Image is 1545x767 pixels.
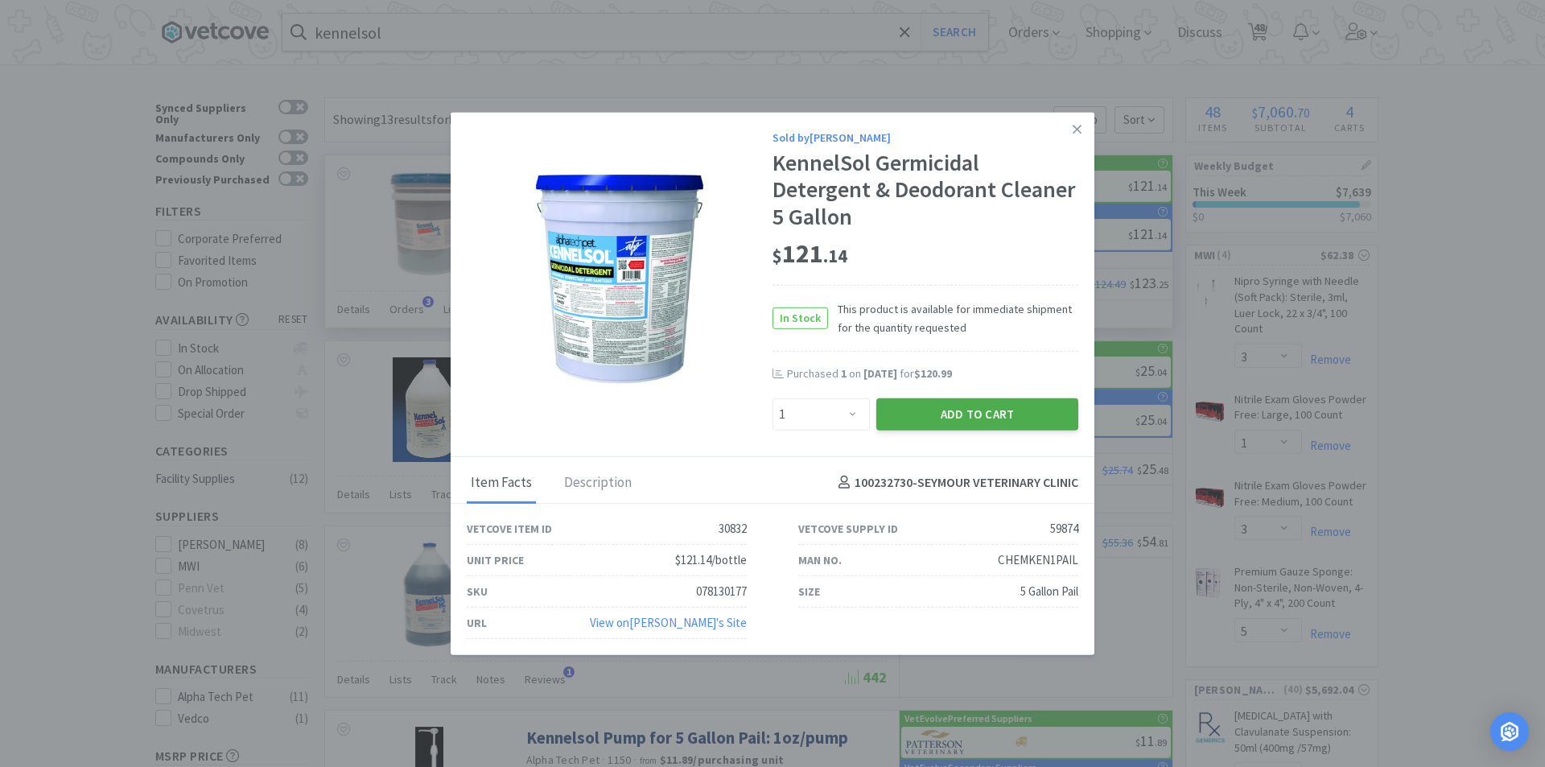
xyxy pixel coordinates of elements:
[772,245,782,267] span: $
[560,463,636,503] div: Description
[675,551,747,570] div: $121.14/bottle
[467,613,487,631] div: URL
[772,128,1078,146] div: Sold by [PERSON_NAME]
[719,519,747,538] div: 30832
[1020,582,1078,601] div: 5 Gallon Pail
[798,551,842,568] div: Man No.
[467,551,524,568] div: Unit Price
[467,519,552,537] div: Vetcove Item ID
[876,398,1078,430] button: Add to Cart
[772,237,847,270] span: 121
[832,472,1078,493] h4: 100232730 - SEYMOUR VETERINARY CLINIC
[828,300,1078,336] span: This product is available for immediate shipment for the quantity requested
[773,308,827,328] span: In Stock
[590,615,747,630] a: View on[PERSON_NAME]'s Site
[787,366,1078,382] div: Purchased on for
[467,582,488,600] div: SKU
[998,551,1078,570] div: CHEMKEN1PAIL
[467,463,536,503] div: Item Facts
[772,150,1078,231] div: KennelSol Germicidal Detergent & Deodorant Cleaner 5 Gallon
[1490,712,1529,751] div: Open Intercom Messenger
[841,366,847,381] span: 1
[696,582,747,601] div: 078130177
[798,519,898,537] div: Vetcove Supply ID
[914,366,952,381] span: $120.99
[1050,519,1078,538] div: 59874
[798,582,820,600] div: Size
[515,175,724,384] img: 34ac212754cf4c82b778a4201d2ed791_59874.jpeg
[863,366,897,381] span: [DATE]
[823,245,847,267] span: . 14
